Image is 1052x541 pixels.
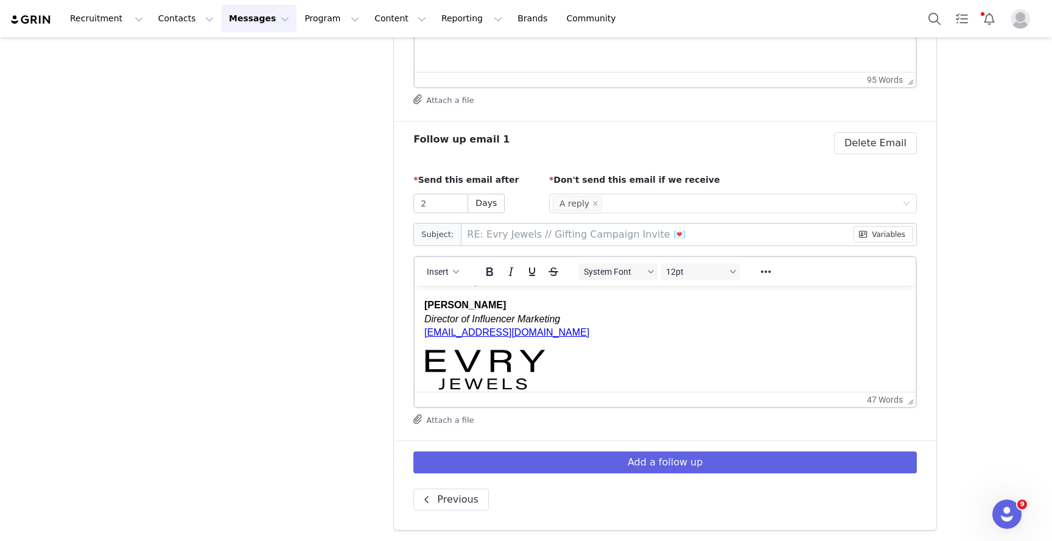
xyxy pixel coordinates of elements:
[854,226,913,242] button: Variables
[921,5,948,32] button: Search
[661,263,740,280] button: Font sizes
[867,75,903,85] button: 95 words
[10,105,471,129] span: Reaching out from the Evry Jewels team, we would love to collaborate on a gifting deal with you! ...
[367,5,433,32] button: Content
[584,267,643,277] span: System Font
[500,263,521,280] button: Italic
[413,489,489,511] button: Previous
[756,263,776,280] button: Reveal or hide additional toolbar items
[63,5,150,32] button: Recruitment
[10,14,52,26] img: grin logo
[413,132,539,147] h3: Follow up email 1
[422,263,464,280] button: Insert
[413,174,539,186] p: Send this email after
[414,194,468,213] input: 3
[297,5,366,32] button: Program
[559,197,589,210] div: A reply
[19,10,72,23] span: First Name
[976,5,1003,32] button: Notifications
[543,263,564,280] button: Strikethrough
[549,174,917,186] p: Don't send this email if we receive
[903,392,916,407] div: Press the Up and Down arrow keys to resize the editor.
[510,5,558,32] a: Brands
[553,196,602,211] li: A reply
[844,136,906,150] span: Delete Email
[413,451,917,473] button: Add a follow up
[559,5,629,32] a: Community
[461,224,853,246] input: Add a subject line
[10,10,491,455] body: Rich Text Area. Press ALT-0 for help.
[413,92,474,107] button: Attach a file
[421,228,454,241] label: Subject:
[151,5,221,32] button: Contacts
[992,500,1022,529] iframe: Intercom live chat
[222,5,296,32] button: Messages
[949,5,975,32] a: Tasks
[666,267,726,277] span: 12pt
[867,395,903,405] button: 47 words
[903,72,916,87] div: Press the Up and Down arrow keys to resize the editor.
[1017,500,1027,509] span: 9
[479,263,500,280] button: Bold
[10,58,141,68] span: I hope you are doing amazing!
[1011,9,1030,29] img: placeholder-profile.jpg
[10,10,78,23] span: Hi ,
[1003,9,1042,29] button: Profile
[475,198,497,208] span: Days
[427,267,449,277] span: Insert
[592,200,598,207] i: icon: close
[434,5,510,32] button: Reporting
[579,263,658,280] button: Fonts
[413,412,474,426] button: Attach a file
[415,286,916,392] iframe: Rich Text Area
[834,132,917,154] button: Delete Email
[522,263,542,280] button: Underline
